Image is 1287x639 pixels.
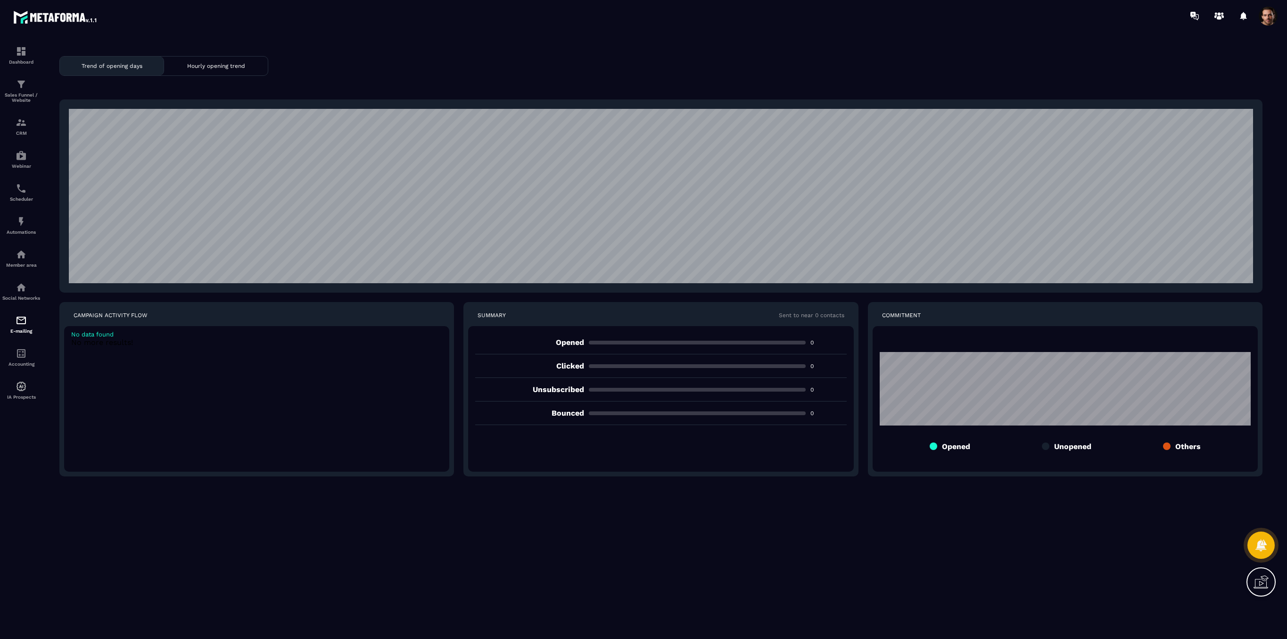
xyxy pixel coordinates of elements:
p: Unopened [1054,442,1091,451]
p: CRM [2,131,40,136]
p: Trend of opening days [82,63,142,69]
p: 0 [810,410,847,417]
a: accountantaccountantAccounting [2,341,40,374]
p: Social Networks [2,295,40,301]
p: Opened [942,442,970,451]
img: formation [16,46,27,57]
img: automations [16,150,27,161]
p: COMMITMENT [882,311,921,319]
p: Hourly opening trend [187,63,245,69]
p: 0 [810,362,847,370]
p: Accounting [2,361,40,367]
p: Member area [2,262,40,268]
p: IA Prospects [2,394,40,400]
p: SUMMARY [478,311,506,319]
p: 0 [810,386,847,393]
p: Webinar [2,164,40,169]
a: automationsautomationsWebinar [2,143,40,176]
p: Others [1175,442,1201,451]
p: Sales Funnel / Website [2,92,40,103]
a: automationsautomationsMember area [2,242,40,275]
img: accountant [16,348,27,359]
p: Automations [2,229,40,235]
p: clicked [475,361,584,370]
p: Sent to near 0 contacts [779,311,844,319]
p: No data found [71,331,442,338]
p: CAMPAIGN ACTIVITY FLOW [74,311,148,319]
a: emailemailE-mailing [2,308,40,341]
a: formationformationCRM [2,110,40,143]
p: bounced [475,409,584,418]
img: formation [16,79,27,90]
img: formation [16,117,27,128]
img: automations [16,249,27,260]
a: formationformationSales Funnel / Website [2,72,40,110]
img: social-network [16,282,27,293]
a: automationsautomationsAutomations [2,209,40,242]
a: formationformationDashboard [2,39,40,72]
img: scheduler [16,183,27,194]
a: schedulerschedulerScheduler [2,176,40,209]
img: automations [16,216,27,227]
span: No more results! [71,338,133,347]
p: Scheduler [2,197,40,202]
p: unsubscribed [475,385,584,394]
p: opened [475,338,584,347]
p: 0 [810,339,847,346]
p: Dashboard [2,59,40,65]
img: email [16,315,27,326]
img: automations [16,381,27,392]
p: E-mailing [2,328,40,334]
img: logo [13,8,98,25]
a: social-networksocial-networkSocial Networks [2,275,40,308]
